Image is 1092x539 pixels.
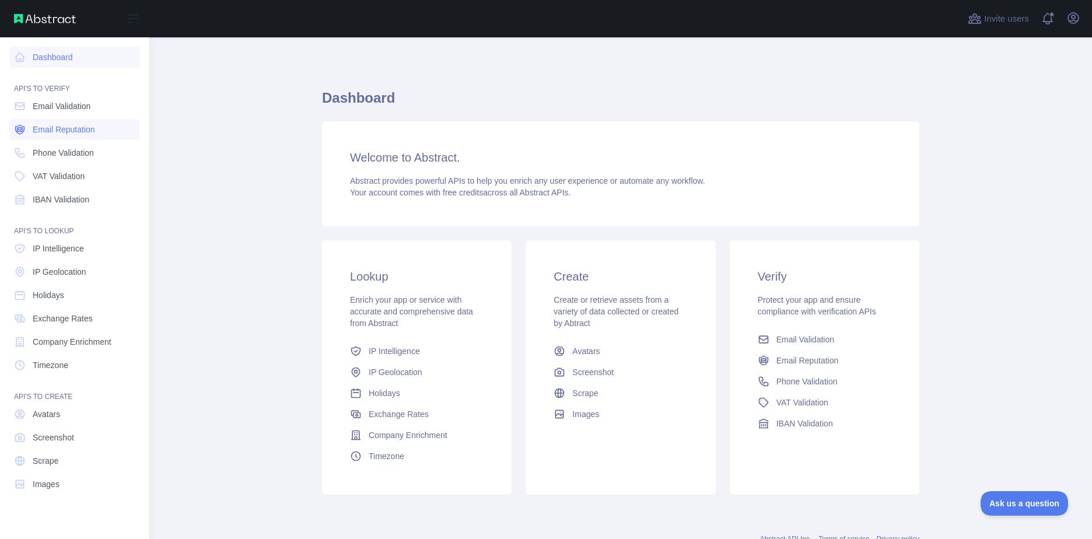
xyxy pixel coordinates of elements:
a: VAT Validation [9,166,140,187]
a: IP Intelligence [345,341,488,362]
span: Phone Validation [33,147,94,159]
a: Images [9,474,140,495]
span: Email Validation [776,334,834,345]
h3: Welcome to Abstract. [350,149,891,166]
a: Dashboard [9,47,140,68]
span: IP Geolocation [369,366,422,378]
span: IP Geolocation [33,266,86,278]
a: Holidays [345,383,488,404]
div: API'S TO CREATE [9,378,140,401]
h3: Lookup [350,268,484,285]
span: Images [572,408,599,420]
a: Screenshot [549,362,692,383]
span: VAT Validation [776,397,828,408]
span: Screenshot [572,366,614,378]
a: Timezone [9,355,140,376]
a: Screenshot [9,427,140,448]
span: Exchange Rates [33,313,93,324]
a: Scrape [549,383,692,404]
a: Company Enrichment [9,331,140,352]
span: Create or retrieve assets from a variety of data collected or created by Abtract [554,295,678,328]
span: IBAN Validation [33,194,89,205]
a: Email Reputation [9,119,140,140]
a: Phone Validation [753,371,896,392]
span: Scrape [572,387,598,399]
span: Your account comes with across all Abstract APIs. [350,188,570,197]
a: Avatars [9,404,140,425]
span: Timezone [33,359,68,371]
a: Email Reputation [753,350,896,371]
a: Exchange Rates [9,308,140,329]
span: Email Validation [33,100,90,112]
span: Exchange Rates [369,408,429,420]
a: Scrape [9,450,140,471]
span: Screenshot [33,432,74,443]
span: IP Intelligence [33,243,84,254]
span: Email Reputation [33,124,95,135]
h3: Create [554,268,687,285]
span: Invite users [984,12,1029,26]
span: Email Reputation [776,355,839,366]
a: Images [549,404,692,425]
a: Holidays [9,285,140,306]
a: VAT Validation [753,392,896,413]
div: API'S TO VERIFY [9,70,140,93]
span: Enrich your app or service with accurate and comprehensive data from Abstract [350,295,473,328]
div: API'S TO LOOKUP [9,212,140,236]
span: Company Enrichment [33,336,111,348]
span: free credits [443,188,483,197]
span: Scrape [33,455,58,467]
a: IP Geolocation [345,362,488,383]
span: Avatars [572,345,600,357]
span: IBAN Validation [776,418,833,429]
a: IBAN Validation [9,189,140,210]
span: Holidays [369,387,400,399]
span: VAT Validation [33,170,85,182]
span: Protect your app and ensure compliance with verification APIs [758,295,876,316]
img: Abstract API [14,14,76,23]
a: Exchange Rates [345,404,488,425]
a: IP Geolocation [9,261,140,282]
span: Holidays [33,289,64,301]
a: Phone Validation [9,142,140,163]
span: Avatars [33,408,60,420]
a: Company Enrichment [345,425,488,446]
span: Images [33,478,60,490]
a: IP Intelligence [9,238,140,259]
iframe: Toggle Customer Support [981,491,1069,516]
a: Avatars [549,341,692,362]
span: Company Enrichment [369,429,447,441]
h3: Verify [758,268,891,285]
span: Phone Validation [776,376,838,387]
button: Invite users [965,9,1031,28]
a: Email Validation [9,96,140,117]
a: Timezone [345,446,488,467]
a: IBAN Validation [753,413,896,434]
span: IP Intelligence [369,345,420,357]
h1: Dashboard [322,89,919,117]
span: Timezone [369,450,404,462]
span: Abstract provides powerful APIs to help you enrich any user experience or automate any workflow. [350,176,705,185]
a: Email Validation [753,329,896,350]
